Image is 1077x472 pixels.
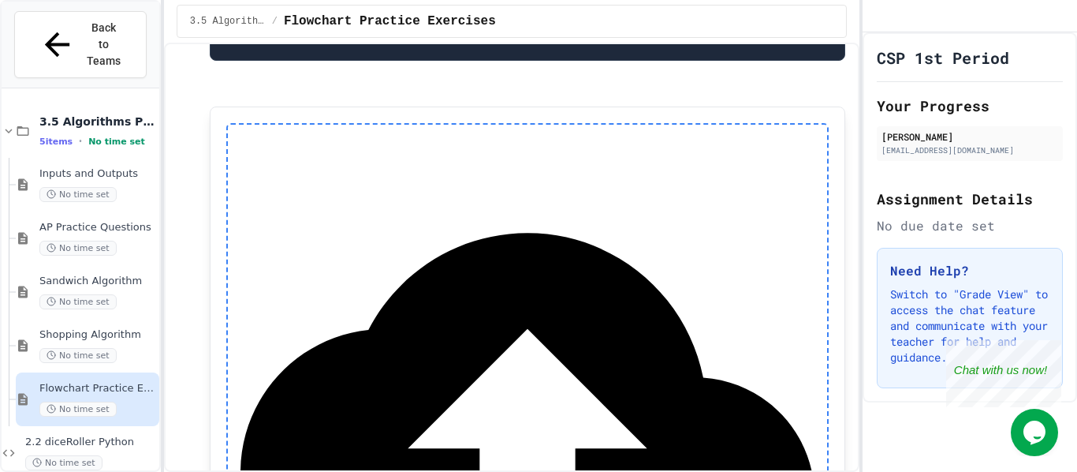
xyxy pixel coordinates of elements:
p: Switch to "Grade View" to access the chat feature and communicate with your teacher for help and ... [890,287,1049,365]
span: 3.5 Algorithms Practice [39,114,156,129]
h3: Need Help? [890,261,1049,280]
h2: Your Progress [877,95,1063,117]
span: No time set [39,402,117,417]
span: / [272,15,278,28]
span: Flowchart Practice Exercises [39,382,156,395]
div: [PERSON_NAME] [881,129,1058,144]
div: [EMAIL_ADDRESS][DOMAIN_NAME] [881,144,1058,156]
span: Shopping Algorithm [39,328,156,342]
span: Sandwich Algorithm [39,275,156,288]
span: Back to Teams [85,20,122,69]
iframe: chat widget [1011,409,1061,456]
span: No time set [39,187,117,202]
h1: CSP 1st Period [877,47,1009,69]
span: No time set [39,294,117,309]
button: Back to Teams [14,11,147,78]
span: No time set [39,348,117,363]
span: No time set [25,455,102,470]
span: 3.5 Algorithms Practice [190,15,266,28]
span: Inputs and Outputs [39,167,156,181]
span: No time set [88,137,145,147]
span: AP Practice Questions [39,221,156,234]
span: 5 items [39,137,73,147]
span: No time set [39,241,117,256]
span: Flowchart Practice Exercises [284,12,496,31]
div: No due date set [877,216,1063,235]
iframe: chat widget [946,340,1061,407]
h2: Assignment Details [877,188,1063,210]
span: • [79,135,82,148]
span: 2.2 diceRoller Python [25,436,156,449]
